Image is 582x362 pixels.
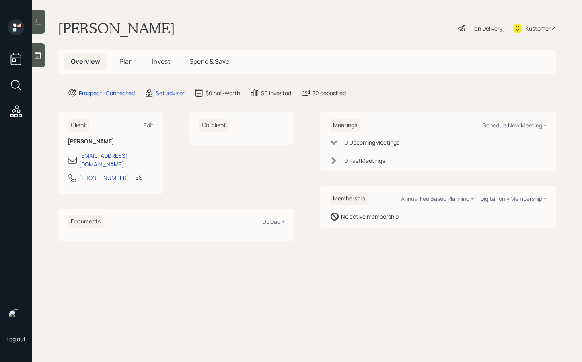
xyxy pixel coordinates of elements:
[189,57,229,66] span: Spend & Save
[58,19,175,37] h1: [PERSON_NAME]
[152,57,170,66] span: Invest
[119,57,133,66] span: Plan
[79,89,135,97] div: Prospect · Connected
[68,138,154,145] h6: [PERSON_NAME]
[330,119,360,132] h6: Meetings
[401,195,474,202] div: Annual Fee Based Planning +
[312,89,346,97] div: $0 deposited
[68,119,89,132] h6: Client
[261,89,291,97] div: $0 invested
[480,195,547,202] div: Digital-only Membership +
[68,215,104,228] h6: Documents
[341,212,399,221] div: No active membership
[144,121,154,129] div: Edit
[6,335,26,343] div: Log out
[330,192,368,205] h6: Membership
[262,218,285,225] div: Upload +
[79,151,154,168] div: [EMAIL_ADDRESS][DOMAIN_NAME]
[71,57,100,66] span: Overview
[8,309,24,325] img: aleksandra-headshot.png
[156,89,185,97] div: Set advisor
[79,174,129,182] div: [PHONE_NUMBER]
[526,24,551,33] div: Kustomer
[344,138,399,147] div: 0 Upcoming Meeting s
[199,119,229,132] h6: Co-client
[206,89,240,97] div: $0 net-worth
[344,156,385,165] div: 0 Past Meeting s
[470,24,502,33] div: Plan Delivery
[136,173,146,182] div: EST
[483,121,547,129] div: Schedule New Meeting +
